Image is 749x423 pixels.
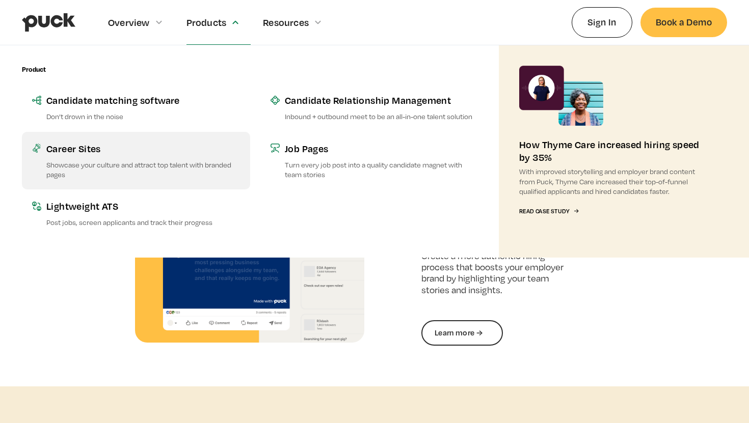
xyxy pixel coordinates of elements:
p: Don’t drown in the noise [46,111,240,121]
div: Lightweight ATS [46,200,240,212]
a: Learn more → [421,320,503,346]
a: How Thyme Care increased hiring speed by 35%With improved storytelling and employer brand content... [499,45,727,258]
div: Candidate Relationship Management [285,94,478,106]
a: Lightweight ATSPost jobs, screen applicants and track their progress [22,189,250,237]
div: Read Case Study [519,208,569,215]
a: Candidate matching softwareDon’t drown in the noise [22,83,250,131]
a: Candidate Relationship ManagementInbound + outbound meet to be an all-in-one talent solution [260,83,489,131]
p: Turn every job post into a quality candidate magnet with team stories [285,160,478,179]
div: Product [22,66,46,73]
a: Career SitesShowcase your culture and attract top talent with branded pages [22,132,250,189]
p: Showcase your culture and attract top talent with branded pages [46,160,240,179]
div: Career Sites [46,142,240,155]
a: Job PagesTurn every job post into a quality candidate magnet with team stories [260,132,489,189]
p: Post jobs, screen applicants and track their progress [46,217,240,227]
p: Create a more authentic hiring process that boosts your employer brand by highlighting your team ... [421,250,577,296]
p: Inbound + outbound meet to be an all-in-one talent solution [285,111,478,121]
div: Resources [263,17,309,28]
div: How Thyme Care increased hiring speed by 35% [519,138,707,163]
div: Overview [108,17,150,28]
a: Sign In [572,7,632,37]
a: Book a Demo [640,8,727,37]
div: Products [186,17,227,28]
p: With improved storytelling and employer brand content from Puck, Thyme Care increased their top-o... [519,166,707,196]
div: Job Pages [285,142,478,155]
div: Candidate matching software [46,94,240,106]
